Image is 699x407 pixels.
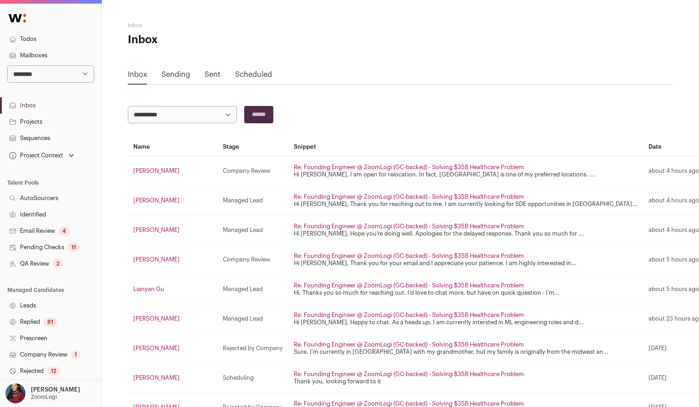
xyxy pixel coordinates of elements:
[5,383,25,403] img: 10010497-medium_jpg
[53,259,63,268] div: 2
[133,256,180,262] a: [PERSON_NAME]
[44,317,57,327] div: 81
[7,149,76,162] button: Open dropdown
[294,260,577,266] a: Hi [PERSON_NAME], Thank you for your email and I appreciate your patience. I am highly interested...
[217,156,288,186] td: Company Review
[133,375,180,381] a: [PERSON_NAME]
[133,345,180,351] a: [PERSON_NAME]
[294,201,638,207] a: Hi [PERSON_NAME], Thank you for reaching out to me. I am currently looking for SDE opportunities ...
[71,350,80,359] div: 1
[294,231,584,236] a: Hi [PERSON_NAME], Hope you’re doing well. Apologies for the delayed response. Thank you so much f...
[294,171,595,177] a: Hi [PERSON_NAME], I am open for relocation. In fact, [GEOGRAPHIC_DATA] is one of my preferred loc...
[294,378,381,384] a: Thank you, looking forward to it
[217,334,288,363] td: Rejected by Company
[161,71,190,78] a: Sending
[288,138,643,156] th: Snippet
[294,282,524,288] a: Re: Founding Engineer @ ZoomLogi (GC-backed) - Solving $35B Healthcare Problem
[59,226,70,236] div: 4
[217,275,288,304] td: Managed Lead
[217,304,288,334] td: Managed Lead
[217,186,288,216] td: Managed Lead
[235,71,272,78] a: Scheduled
[133,316,180,322] a: [PERSON_NAME]
[217,363,288,393] td: Scheduling
[133,197,180,203] a: [PERSON_NAME]
[294,194,524,200] a: Re: Founding Engineer @ ZoomLogi (GC-backed) - Solving $35B Healthcare Problem
[294,319,584,325] a: Hi [PERSON_NAME], Happy to chat. As a heads up, I am currently intersted in ML engineering roles ...
[217,216,288,245] td: Managed Lead
[68,243,80,252] div: 11
[128,71,147,78] a: Inbox
[133,168,180,174] a: [PERSON_NAME]
[294,371,524,377] a: Re: Founding Engineer @ ZoomLogi (GC-backed) - Solving $35B Healthcare Problem
[294,164,524,170] a: Re: Founding Engineer @ ZoomLogi (GC-backed) - Solving $35B Healthcare Problem
[4,383,82,403] button: Open dropdown
[294,349,608,355] a: Sure. I'm currently in [GEOGRAPHIC_DATA] with my grandmother, but my family is originally from th...
[294,290,560,296] a: Hi, Thanks you so much for reaching out. I'd love to chat more, but have on quick question - I'm...
[294,342,524,347] a: Re: Founding Engineer @ ZoomLogi (GC-backed) - Solving $35B Healthcare Problem
[217,138,288,156] th: Stage
[47,367,60,376] div: 12
[7,152,63,159] div: Project Context
[31,386,80,393] p: [PERSON_NAME]
[128,138,217,156] th: Name
[294,223,524,229] a: Re: Founding Engineer @ ZoomLogi (GC-backed) - Solving $35B Healthcare Problem
[128,33,310,47] h1: Inbox
[133,286,164,292] a: Lianyan Gu
[217,245,288,275] td: Company Review
[31,393,57,401] p: ZoomLogi
[294,401,524,407] a: Re: Founding Engineer @ ZoomLogi (GC-backed) - Solving $35B Healthcare Problem
[4,9,31,27] img: Wellfound
[294,312,524,318] a: Re: Founding Engineer @ ZoomLogi (GC-backed) - Solving $35B Healthcare Problem
[128,22,310,29] h2: Inbox
[294,253,524,259] a: Re: Founding Engineer @ ZoomLogi (GC-backed) - Solving $35B Healthcare Problem
[205,71,221,78] a: Sent
[133,227,180,233] a: [PERSON_NAME]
